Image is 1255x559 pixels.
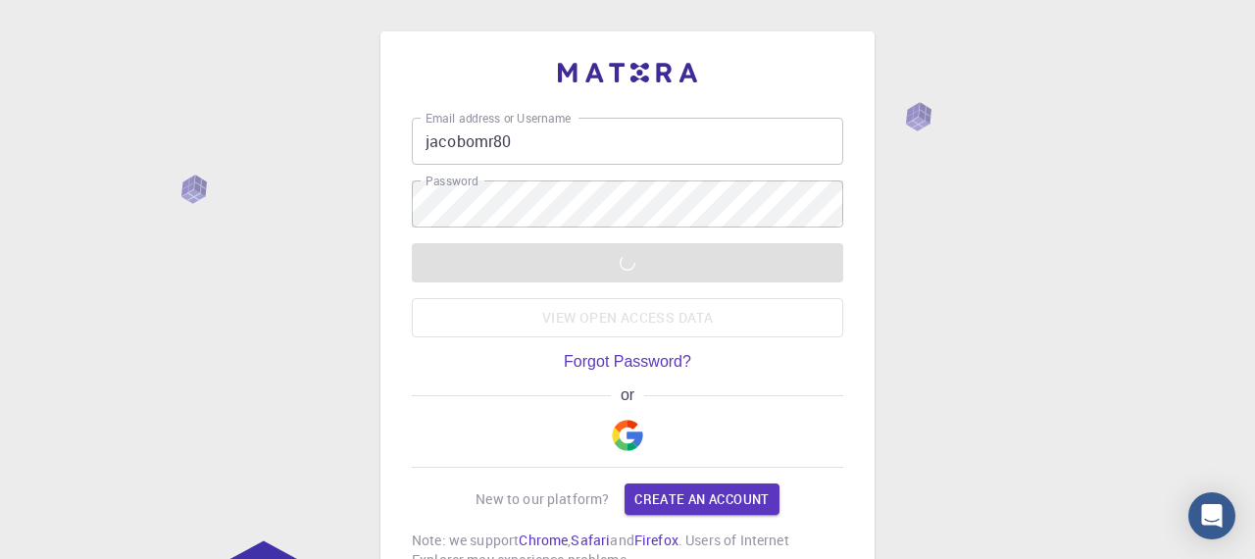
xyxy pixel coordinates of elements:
[426,173,477,189] label: Password
[476,489,609,509] p: New to our platform?
[625,483,778,515] a: Create an account
[634,531,678,549] a: Firefox
[612,420,643,451] img: Google
[1188,492,1235,539] div: Open Intercom Messenger
[611,386,643,404] span: or
[519,531,568,549] a: Chrome
[426,110,571,127] label: Email address or Username
[571,531,610,549] a: Safari
[564,353,691,371] a: Forgot Password?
